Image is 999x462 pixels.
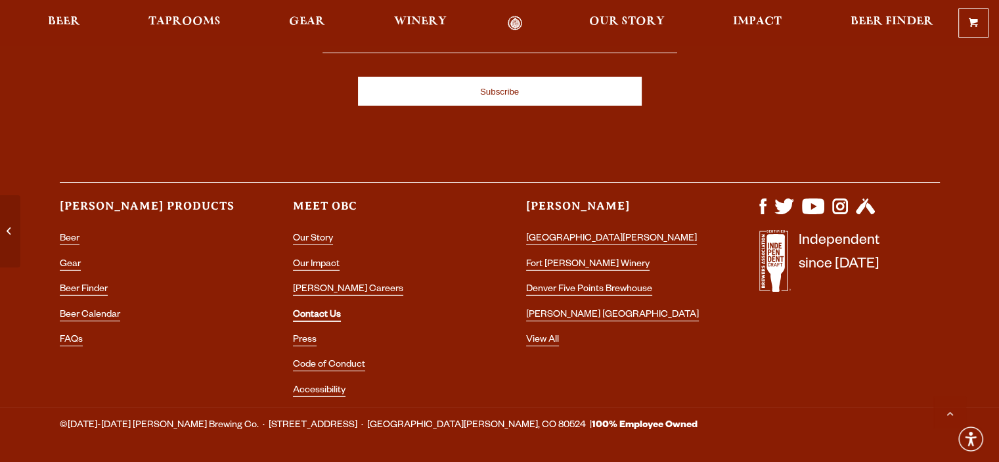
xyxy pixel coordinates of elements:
[759,208,766,218] a: Visit us on Facebook
[832,208,848,218] a: Visit us on Instagram
[60,285,108,296] a: Beer Finder
[293,386,345,397] a: Accessibility
[581,16,673,31] a: Our Story
[293,310,341,322] a: Contact Us
[293,360,365,371] a: Code of Conduct
[526,234,697,245] a: [GEOGRAPHIC_DATA][PERSON_NAME]
[148,16,221,27] span: Taprooms
[60,310,120,321] a: Beer Calendar
[386,16,455,31] a: Winery
[526,198,707,225] h3: [PERSON_NAME]
[293,285,403,296] a: [PERSON_NAME] Careers
[856,208,875,218] a: Visit us on Untappd
[802,208,824,218] a: Visit us on YouTube
[841,16,941,31] a: Beer Finder
[60,260,81,271] a: Gear
[140,16,229,31] a: Taprooms
[956,425,985,453] div: Accessibility Menu
[60,198,240,225] h3: [PERSON_NAME] Products
[933,396,966,429] a: Scroll to top
[589,16,665,27] span: Our Story
[526,310,699,321] a: [PERSON_NAME] [GEOGRAPHIC_DATA]
[526,335,559,346] a: View All
[289,16,325,27] span: Gear
[358,77,642,106] input: Subscribe
[280,16,334,31] a: Gear
[799,230,879,299] p: Independent since [DATE]
[491,16,540,31] a: Odell Home
[526,285,652,296] a: Denver Five Points Brewhouse
[733,16,782,27] span: Impact
[293,260,340,271] a: Our Impact
[60,234,79,245] a: Beer
[724,16,790,31] a: Impact
[774,208,794,218] a: Visit us on X (formerly Twitter)
[39,16,89,31] a: Beer
[60,417,698,434] span: ©[DATE]-[DATE] [PERSON_NAME] Brewing Co. · [STREET_ADDRESS] · [GEOGRAPHIC_DATA][PERSON_NAME], CO ...
[850,16,933,27] span: Beer Finder
[526,260,650,271] a: Fort [PERSON_NAME] Winery
[592,421,698,431] strong: 100% Employee Owned
[60,335,83,346] a: FAQs
[293,335,317,346] a: Press
[293,198,474,225] h3: Meet OBC
[394,16,447,27] span: Winery
[48,16,80,27] span: Beer
[293,234,333,245] a: Our Story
